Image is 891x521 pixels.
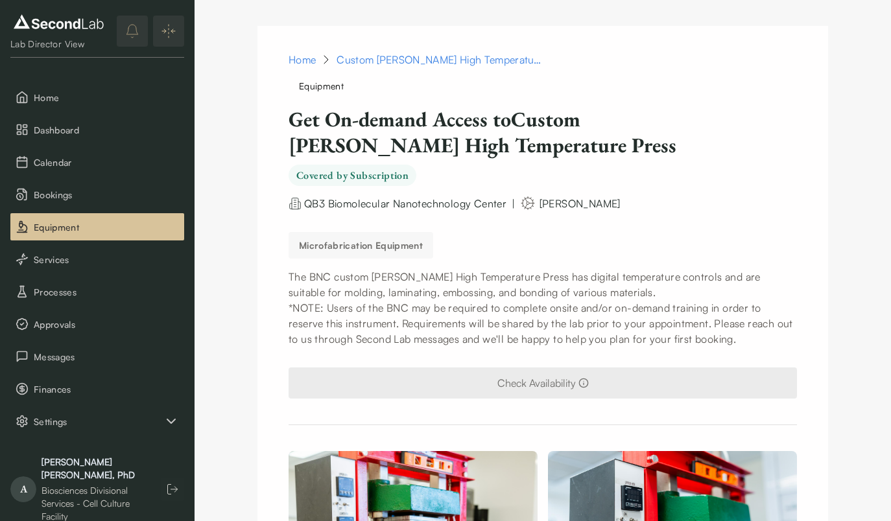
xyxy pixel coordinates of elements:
[10,310,184,338] button: Approvals
[10,213,184,240] button: Equipment
[10,181,184,208] button: Bookings
[34,156,179,169] span: Calendar
[520,195,536,211] img: manufacturer
[10,246,184,273] button: Services
[10,148,184,176] button: Calendar
[512,196,515,211] div: |
[10,84,184,111] button: Home
[34,91,179,104] span: Home
[304,197,506,210] span: QB3 Biomolecular Nanotechnology Center
[289,75,354,97] span: Equipment
[42,456,148,481] div: [PERSON_NAME] [PERSON_NAME], PhD
[10,38,107,51] div: Lab Director View
[34,415,163,428] span: Settings
[289,300,797,347] p: *NOTE: Users of the BNC may be required to complete onsite and/or on-demand training in order to ...
[289,52,316,67] a: Home
[10,408,184,435] div: Settings sub items
[34,123,179,137] span: Dashboard
[289,269,797,300] p: The BNC custom [PERSON_NAME] High Temperature Press has digital temperature controls and are suit...
[34,350,179,364] span: Messages
[34,253,179,266] span: Services
[289,106,730,185] h1: Get On-demand Access to Custom [PERSON_NAME] High Temperature Press
[289,165,416,186] span: Covered by Subscription
[10,375,184,402] button: Finances
[34,188,179,202] span: Bookings
[34,220,179,234] span: Equipment
[289,232,433,259] button: Microfabrication Equipment
[337,52,544,67] div: Custom Carver High Temperature Press
[10,408,184,435] button: Settings
[289,367,797,399] div: Check Availability
[10,116,184,143] button: Dashboard
[540,197,621,210] span: [PERSON_NAME]
[10,476,36,502] span: A
[10,12,107,32] img: logo
[10,278,184,305] button: Processes
[304,196,506,209] a: QB3 Biomolecular Nanotechnology Center
[161,478,184,501] button: Log out
[34,285,179,299] span: Processes
[34,382,179,396] span: Finances
[34,318,179,331] span: Approvals
[153,16,184,47] button: Expand/Collapse sidebar
[10,343,184,370] button: Messages
[117,16,148,47] button: notifications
